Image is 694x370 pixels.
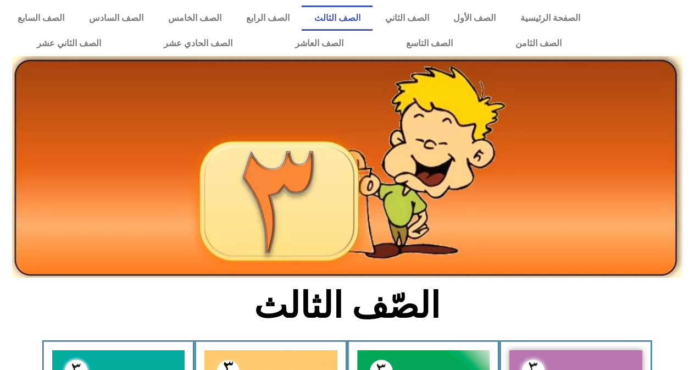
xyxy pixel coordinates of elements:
a: الصف الثامن [484,31,593,56]
a: الصف الثالث [302,5,373,31]
a: الصف الأول [441,5,508,31]
a: الصف الثاني عشر [5,31,132,56]
a: الصف السابع [5,5,77,31]
a: الصف الرابع [234,5,302,31]
a: الصف السادس [77,5,156,31]
a: الصف الخامس [156,5,234,31]
a: الصف الثاني [373,5,441,31]
a: الصف الحادي عشر [132,31,264,56]
a: الصف التاسع [375,31,484,56]
h2: الصّف الثالث [165,284,529,327]
a: الصف العاشر [264,31,375,56]
a: الصفحة الرئيسية [508,5,593,31]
